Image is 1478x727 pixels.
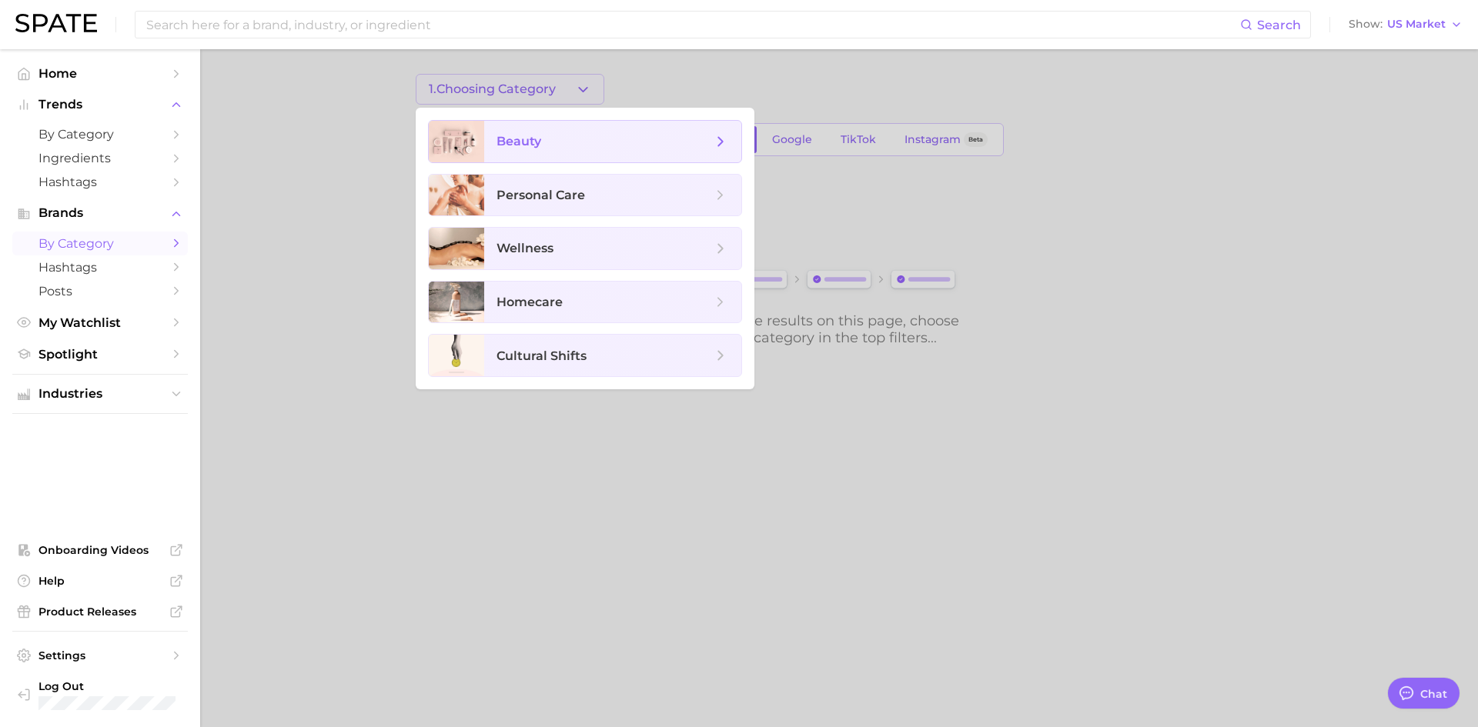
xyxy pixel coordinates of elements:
[12,644,188,667] a: Settings
[12,342,188,366] a: Spotlight
[38,206,162,220] span: Brands
[38,387,162,401] span: Industries
[12,382,188,405] button: Industries
[497,188,585,202] span: personal care
[12,170,188,194] a: Hashtags
[38,151,162,165] span: Ingredients
[12,202,188,225] button: Brands
[1387,20,1446,28] span: US Market
[38,347,162,362] span: Spotlight
[12,539,188,562] a: Onboarding Videos
[1345,15,1466,35] button: ShowUS Market
[15,14,97,32] img: SPATE
[38,98,162,112] span: Trends
[38,649,162,662] span: Settings
[12,311,188,335] a: My Watchlist
[38,66,162,81] span: Home
[12,255,188,279] a: Hashtags
[1257,18,1301,32] span: Search
[38,175,162,189] span: Hashtags
[12,146,188,170] a: Ingredients
[12,279,188,303] a: Posts
[497,241,553,255] span: wellness
[38,284,162,298] span: Posts
[38,315,162,330] span: My Watchlist
[12,675,188,715] a: Log out. Currently logged in with e-mail nelmark.hm@pg.com.
[38,543,162,557] span: Onboarding Videos
[12,93,188,116] button: Trends
[38,260,162,275] span: Hashtags
[1349,20,1383,28] span: Show
[38,605,162,619] span: Product Releases
[38,236,162,251] span: by Category
[145,12,1240,38] input: Search here for a brand, industry, or ingredient
[38,679,176,693] span: Log Out
[497,134,541,148] span: beauty
[497,295,563,309] span: homecare
[416,108,754,389] ul: 1.Choosing Category
[12,569,188,592] a: Help
[12,232,188,255] a: by Category
[38,574,162,588] span: Help
[12,122,188,146] a: by Category
[497,348,587,363] span: cultural shifts
[12,62,188,85] a: Home
[12,600,188,623] a: Product Releases
[38,127,162,142] span: by Category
